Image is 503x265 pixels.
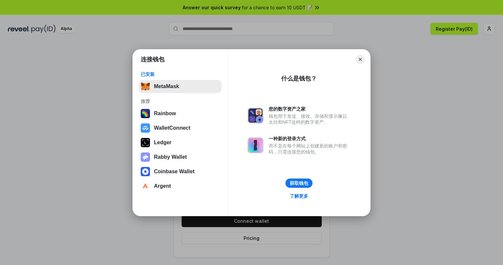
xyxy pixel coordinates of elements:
button: Ledger [139,136,222,149]
div: 推荐 [141,98,220,104]
button: 获取钱包 [285,179,312,188]
button: Argent [139,180,222,193]
div: MetaMask [154,83,179,89]
div: Rabby Wallet [154,154,187,160]
img: svg+xml,%3Csvg%20xmlns%3D%22http%3A%2F%2Fwww.w3.org%2F2000%2Fsvg%22%20width%3D%2228%22%20height%3... [141,138,150,147]
div: Ledger [154,140,171,146]
div: 什么是钱包？ [281,75,317,83]
button: Coinbase Wallet [139,165,222,178]
img: svg+xml,%3Csvg%20xmlns%3D%22http%3A%2F%2Fwww.w3.org%2F2000%2Fsvg%22%20fill%3D%22none%22%20viewBox... [248,137,263,153]
div: 一种新的登录方式 [269,136,350,142]
h1: 连接钱包 [141,55,164,63]
div: 钱包用于发送、接收、存储和显示像以太坊和NFT这样的数字资产。 [269,113,350,125]
div: Coinbase Wallet [154,169,194,175]
button: Rainbow [139,107,222,120]
div: Rainbow [154,111,176,116]
div: 您的数字资产之家 [269,106,350,112]
img: svg+xml,%3Csvg%20width%3D%22120%22%20height%3D%22120%22%20viewBox%3D%220%200%20120%20120%22%20fil... [141,109,150,118]
img: svg+xml,%3Csvg%20fill%3D%22none%22%20height%3D%2233%22%20viewBox%3D%220%200%2035%2033%22%20width%... [141,82,150,91]
button: Close [356,55,365,64]
div: 已安装 [141,71,220,77]
button: Rabby Wallet [139,150,222,164]
img: svg+xml,%3Csvg%20width%3D%2228%22%20height%3D%2228%22%20viewBox%3D%220%200%2028%2028%22%20fill%3D... [141,182,150,191]
button: WalletConnect [139,121,222,135]
div: 了解更多 [290,193,308,199]
img: svg+xml,%3Csvg%20xmlns%3D%22http%3A%2F%2Fwww.w3.org%2F2000%2Fsvg%22%20fill%3D%22none%22%20viewBox... [248,108,263,123]
img: svg+xml,%3Csvg%20width%3D%2228%22%20height%3D%2228%22%20viewBox%3D%220%200%2028%2028%22%20fill%3D... [141,123,150,133]
div: 而不是在每个网站上创建新的账户和密码，只需连接您的钱包。 [269,143,350,155]
img: svg+xml,%3Csvg%20xmlns%3D%22http%3A%2F%2Fwww.w3.org%2F2000%2Fsvg%22%20fill%3D%22none%22%20viewBox... [141,152,150,162]
a: 了解更多 [286,192,312,200]
img: svg+xml,%3Csvg%20width%3D%2228%22%20height%3D%2228%22%20viewBox%3D%220%200%2028%2028%22%20fill%3D... [141,167,150,176]
button: MetaMask [139,80,222,93]
div: 获取钱包 [290,180,308,186]
div: WalletConnect [154,125,191,131]
div: Argent [154,183,171,189]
